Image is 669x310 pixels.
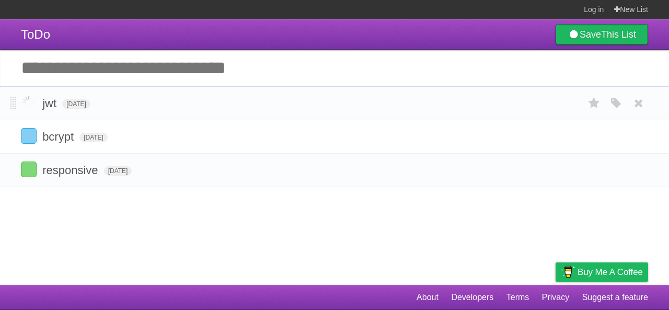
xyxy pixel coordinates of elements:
a: Terms [506,288,529,307]
span: [DATE] [79,133,108,142]
a: Suggest a feature [582,288,648,307]
span: jwt [42,97,59,110]
span: Buy me a coffee [578,263,643,281]
span: bcrypt [42,130,76,143]
a: About [417,288,439,307]
label: Done [21,128,37,144]
span: responsive [42,164,100,177]
a: Privacy [542,288,569,307]
label: Done [21,95,37,110]
label: Star task [584,95,604,112]
span: [DATE] [104,166,132,176]
img: Buy me a coffee [561,263,575,281]
label: Done [21,162,37,177]
a: SaveThis List [556,24,648,45]
span: [DATE] [62,99,90,109]
a: Buy me a coffee [556,262,648,282]
a: Developers [451,288,493,307]
span: ToDo [21,27,50,41]
b: This List [601,29,636,40]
